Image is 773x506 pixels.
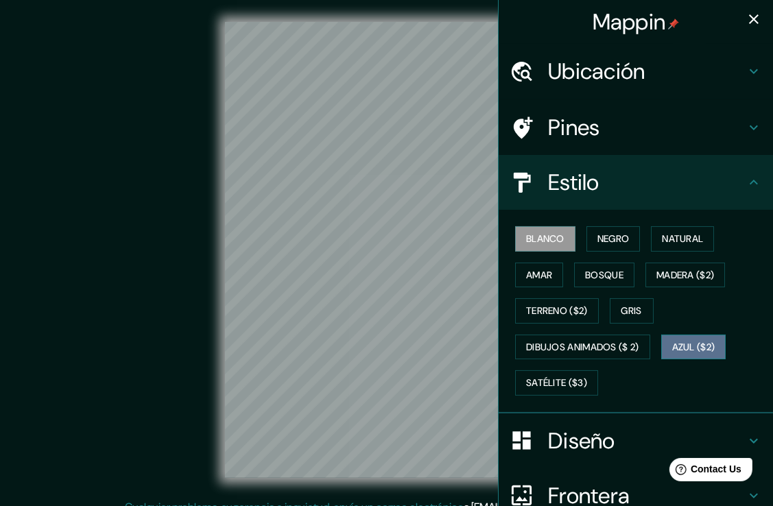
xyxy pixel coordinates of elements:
div: Ubicación [499,44,773,99]
h4: Pines [548,114,746,141]
button: Gris [610,298,654,324]
font: Natural [662,230,703,248]
font: Dibujos animados ($ 2) [526,339,639,356]
button: Blanco [515,226,575,252]
iframe: Help widget launcher [651,453,758,491]
button: Madera ($2) [645,263,725,288]
font: Gris [621,302,642,320]
canvas: Mapa [225,22,547,478]
font: Negro [597,230,630,248]
button: Terreno ($2) [515,298,599,324]
font: Madera ($2) [656,267,714,284]
img: pin-icon.png [668,19,679,29]
div: Pines [499,100,773,155]
button: Azul ($2) [661,335,726,360]
button: Natural [651,226,714,252]
h4: Diseño [548,427,746,455]
font: Terreno ($2) [526,302,588,320]
button: Amar [515,263,563,288]
font: Bosque [585,267,623,284]
div: Diseño [499,413,773,468]
h4: Ubicación [548,58,746,85]
h4: Estilo [548,169,746,196]
div: Estilo [499,155,773,210]
font: Azul ($2) [672,339,715,356]
font: Satélite ($3) [526,374,587,391]
font: Amar [526,267,552,284]
button: Negro [586,226,641,252]
font: Blanco [526,230,564,248]
button: Satélite ($3) [515,370,598,396]
button: Dibujos animados ($ 2) [515,335,650,360]
button: Bosque [574,263,634,288]
font: Mappin [593,8,666,36]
